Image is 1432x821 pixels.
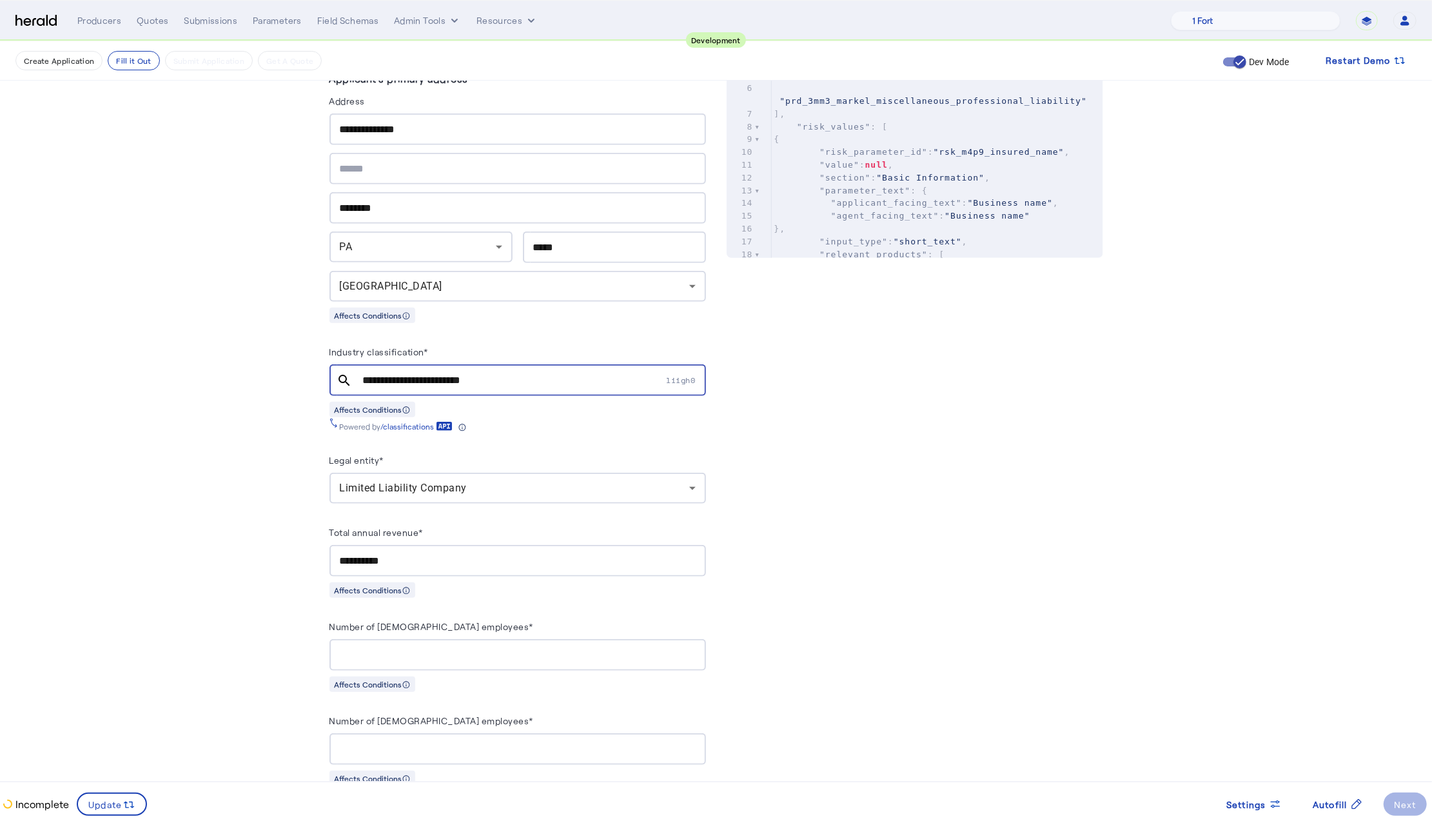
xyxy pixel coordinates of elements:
[329,346,428,357] label: Industry classification*
[476,14,538,27] button: Resources dropdown menu
[329,527,424,538] label: Total annual revenue*
[77,793,147,816] button: Update
[819,250,928,259] span: "relevant_products"
[340,421,466,431] div: Powered by
[727,172,755,184] div: 12
[381,421,453,431] a: /classifications
[329,771,415,786] div: Affects Conditions
[894,237,962,246] span: "short_text"
[165,51,253,70] button: Submit Application
[797,122,871,132] span: "risk_values"
[137,14,168,27] div: Quotes
[686,32,746,48] div: Development
[727,210,755,223] div: 15
[108,51,159,70] button: Fill it Out
[317,14,379,27] div: Field Schemas
[727,133,755,146] div: 9
[13,796,69,812] p: Incomplete
[1313,798,1348,811] span: Autofill
[865,160,888,170] span: null
[329,582,415,598] div: Affects Conditions
[876,173,985,183] span: "Basic Information"
[1315,49,1417,72] button: Restart Demo
[329,373,360,388] mat-icon: search
[934,147,1064,157] span: "rsk_m4p9_insured_name"
[727,248,755,261] div: 18
[329,308,415,323] div: Affects Conditions
[727,184,755,197] div: 13
[774,186,928,195] span: : {
[819,147,928,157] span: "risk_parameter_id"
[727,82,755,95] div: 6
[329,402,415,417] div: Affects Conditions
[667,375,706,386] span: liigh0
[831,211,939,221] span: "agent_facing_text"
[253,14,302,27] div: Parameters
[1226,798,1266,811] span: Settings
[780,96,1087,106] span: "prd_3mm3_markel_miscellaneous_professional_liability"
[774,109,786,119] span: ],
[329,95,366,106] label: Address
[774,198,1059,208] span: : ,
[258,51,322,70] button: Get A Quote
[774,237,968,246] span: : ,
[1246,55,1290,68] label: Dev Mode
[15,51,103,70] button: Create Application
[819,160,859,170] span: "value"
[819,237,888,246] span: "input_type"
[329,677,415,692] div: Affects Conditions
[774,147,1070,157] span: : ,
[774,173,991,183] span: : ,
[727,108,755,121] div: 7
[340,241,353,253] span: PA
[774,250,945,259] span: : [
[968,198,1053,208] span: "Business name"
[831,198,962,208] span: "applicant_facing_text"
[1302,793,1373,816] button: Autofill
[819,173,870,183] span: "section"
[727,223,755,235] div: 16
[329,455,384,466] label: Legal entity*
[394,14,461,27] button: internal dropdown menu
[329,621,534,632] label: Number of [DEMOGRAPHIC_DATA] employees*
[329,715,534,726] label: Number of [DEMOGRAPHIC_DATA] employees*
[945,211,1030,221] span: "Business name"
[340,482,467,494] span: Limited Liability Company
[184,14,237,27] div: Submissions
[727,121,755,134] div: 8
[774,224,786,233] span: },
[727,197,755,210] div: 14
[727,146,755,159] div: 10
[727,159,755,172] div: 11
[77,14,121,27] div: Producers
[774,134,780,144] span: {
[340,280,443,292] span: [GEOGRAPHIC_DATA]
[727,235,755,248] div: 17
[1216,793,1292,816] button: Settings
[1326,53,1391,68] span: Restart Demo
[819,186,910,195] span: "parameter_text"
[774,211,1030,221] span: :
[88,798,123,811] span: Update
[15,15,57,27] img: Herald Logo
[774,122,888,132] span: : [
[774,160,894,170] span: : ,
